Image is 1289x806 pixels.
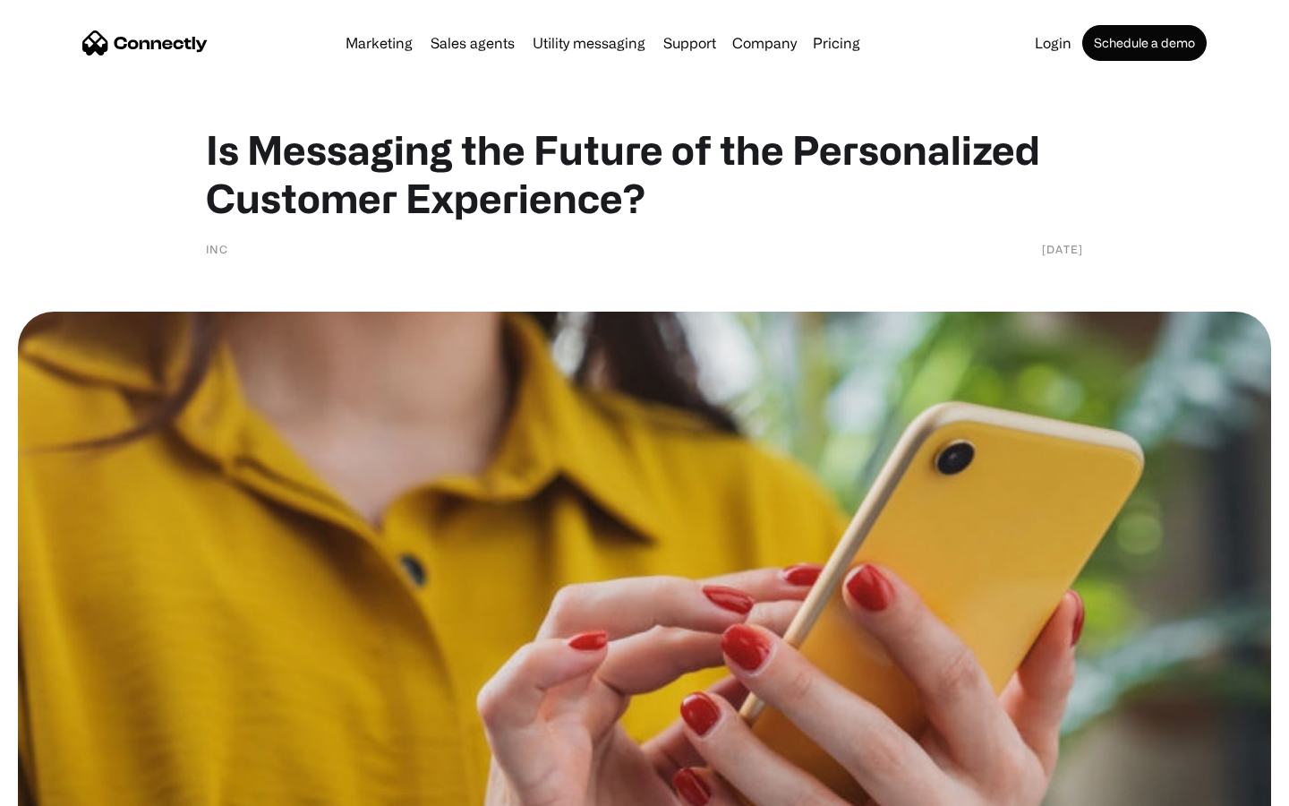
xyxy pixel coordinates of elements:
[1028,36,1079,50] a: Login
[423,36,522,50] a: Sales agents
[732,30,797,56] div: Company
[206,125,1083,222] h1: Is Messaging the Future of the Personalized Customer Experience?
[806,36,867,50] a: Pricing
[1042,240,1083,258] div: [DATE]
[1082,25,1207,61] a: Schedule a demo
[525,36,653,50] a: Utility messaging
[656,36,723,50] a: Support
[206,240,228,258] div: Inc
[338,36,420,50] a: Marketing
